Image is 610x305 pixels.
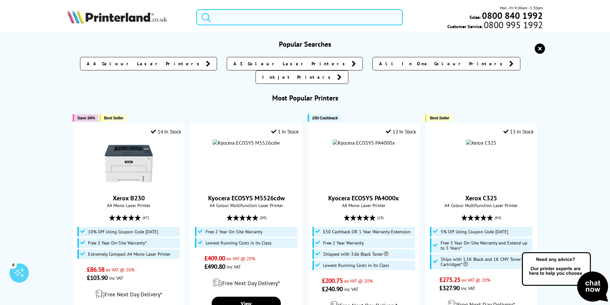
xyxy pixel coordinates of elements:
[323,240,364,245] span: Free 2 Year Warranty
[469,14,481,20] span: Sales:
[482,10,543,21] b: 0800 840 1992
[308,114,341,122] button: £50 Cashback
[194,274,298,292] div: modal_delivery
[260,212,266,224] span: (80)
[106,267,134,273] span: ex VAT @ 20%
[461,285,475,291] span: inc VAT
[113,194,145,202] a: Xerox B230
[447,22,543,29] span: Customer Service:
[196,9,403,25] input: Search product or brand
[271,128,299,135] div: 1 In Stock
[87,274,108,282] span: £103.90
[441,240,531,251] span: Free 3 Year On-Site Warranty and Extend up to 5 Years*
[333,140,395,146] img: Kyocera ECOSYS PA4000x
[76,285,181,303] div: modal_delivery
[344,278,373,284] span: ex VAT @ 20%
[76,202,181,208] span: A4 Mono Laser Printer
[481,12,543,19] a: 0800 840 1992
[88,252,171,257] span: Extremely Compact A4 Mono Laser Printer
[67,40,543,49] h3: Popular Searches
[323,229,411,234] span: £50 Cashback OR 1 Year Warranty Extension
[495,212,501,224] span: (84)
[430,116,449,120] span: Best Seller
[344,286,358,292] span: inc VAT
[503,128,533,135] div: 15 In Stock
[208,194,285,202] a: Kyocera ECOSYS M5526cdw
[206,229,263,234] span: Free 2 Year On-Site Warranty
[439,276,460,284] span: £273.25
[483,22,543,28] span: 0800 995 1992
[204,262,225,271] span: £490.80
[311,202,416,208] span: A4 Mono Laser Printer
[312,116,338,120] span: £50 Cashback
[233,60,348,67] span: A3 Colour Laser Printers
[500,5,543,11] span: Mon - Fri 9:00am - 5:30pm
[372,57,520,70] a: All In One Colour Printers
[105,182,153,189] a: Xerox B230
[105,140,153,188] img: Xerox B230
[386,128,416,135] div: 12 In Stock
[256,70,348,84] a: Inkjet Printers
[204,254,225,262] span: £409.00
[67,10,167,24] img: Printerland Logo
[466,140,496,146] img: Xerox C325
[88,240,147,245] span: Free 3 Year On-Site Warranty*
[104,116,124,120] span: Best Seller
[323,252,388,257] span: Shipped with 3.6k Black Toner
[88,229,158,234] span: 10% Off Using Coupon Code [DATE]
[227,57,363,70] a: A3 Colour Laser Printers
[100,114,127,122] button: Best Seller
[429,202,533,208] span: A4 Colour Multifunction Laser Printer
[206,240,272,245] span: Lowest Running Costs in its Class
[465,194,497,202] a: Xerox C325
[379,60,506,67] span: All In One Colour Printers
[87,265,104,274] span: £86.58
[73,114,98,122] button: Save 34%
[262,74,334,80] span: Inkjet Printers
[462,277,490,283] span: ex VAT @ 20%
[109,275,123,281] span: inc VAT
[67,10,189,25] a: Printerland Logo
[227,255,255,261] span: ex VAT @ 20%
[520,251,610,304] img: Open Live Chat window
[142,212,149,224] span: (47)
[377,212,384,224] span: (18)
[328,194,399,202] a: Kyocera ECOSYS PA4000x
[10,261,17,268] div: 4
[87,60,203,67] span: A4 Colour Laser Printers
[67,93,543,102] h3: Most Popular Printers
[80,57,217,70] a: A4 Colour Laser Printers
[441,257,531,267] span: Ships with 1.5K Black and 1K CMY Toner Cartridges*
[441,229,508,234] span: 5% Off Using Coupon Code [DATE]
[323,263,389,268] span: Lowest Running Costs in its Class
[227,264,241,270] span: inc VAT
[151,128,181,135] div: 14 In Stock
[322,277,343,285] span: £200.75
[77,116,95,120] span: Save 34%
[439,284,460,292] span: £327.90
[425,114,452,122] button: Best Seller
[194,202,298,208] span: A4 Colour Multifunction Laser Printer
[322,285,343,293] span: £240.90
[213,140,280,146] img: Kyocera ECOSYS M5526cdw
